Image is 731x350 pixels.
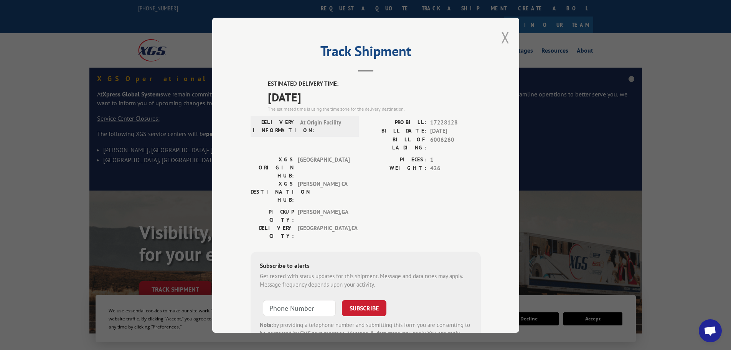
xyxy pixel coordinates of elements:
label: DELIVERY CITY: [251,224,294,240]
label: BILL DATE: [366,127,426,136]
label: PICKUP CITY: [251,207,294,224]
a: Open chat [699,319,722,342]
div: Subscribe to alerts [260,260,472,272]
input: Phone Number [263,300,336,316]
label: PIECES: [366,155,426,164]
label: XGS ORIGIN HUB: [251,155,294,179]
button: Close modal [501,27,510,48]
span: [GEOGRAPHIC_DATA] [298,155,350,179]
label: ESTIMATED DELIVERY TIME: [268,80,481,88]
strong: Note: [260,321,273,328]
span: [PERSON_NAME] CA [298,179,350,204]
h2: Track Shipment [251,46,481,60]
span: [GEOGRAPHIC_DATA] , CA [298,224,350,240]
span: [DATE] [268,88,481,105]
span: [PERSON_NAME] , GA [298,207,350,224]
button: SUBSCRIBE [342,300,386,316]
span: 1 [430,155,481,164]
span: [DATE] [430,127,481,136]
span: At Origin Facility [300,118,352,134]
label: WEIGHT: [366,164,426,173]
label: DELIVERY INFORMATION: [253,118,296,134]
label: BILL OF LADING: [366,135,426,151]
span: 426 [430,164,481,173]
label: XGS DESTINATION HUB: [251,179,294,204]
label: PROBILL: [366,118,426,127]
div: by providing a telephone number and submitting this form you are consenting to be contacted by SM... [260,320,472,347]
div: Get texted with status updates for this shipment. Message and data rates may apply. Message frequ... [260,272,472,289]
div: The estimated time is using the time zone for the delivery destination. [268,105,481,112]
span: 6006260 [430,135,481,151]
span: 17228128 [430,118,481,127]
